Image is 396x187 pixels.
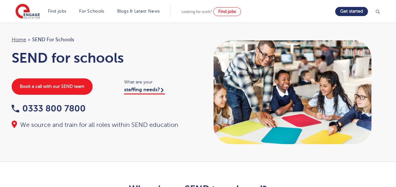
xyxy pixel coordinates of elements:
[79,9,104,14] a: For Schools
[124,87,165,94] a: staffing needs?
[48,9,66,14] a: Find jobs
[28,37,31,42] span: >
[32,36,74,44] span: SEND for Schools
[124,78,192,86] span: What are your
[15,4,40,20] img: Engage Education
[12,78,93,95] a: Book a call with our SEND team
[181,9,212,14] span: Looking for work?
[12,36,192,44] nav: breadcrumb
[12,121,192,129] div: We source and train for all roles within SEND education
[117,9,160,14] a: Blogs & Latest News
[12,50,192,66] h1: SEND for schools
[12,104,86,113] a: 0333 800 7800
[218,9,236,14] span: Find jobs
[213,7,241,16] a: Find jobs
[335,7,368,16] a: Get started
[12,37,26,42] a: Home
